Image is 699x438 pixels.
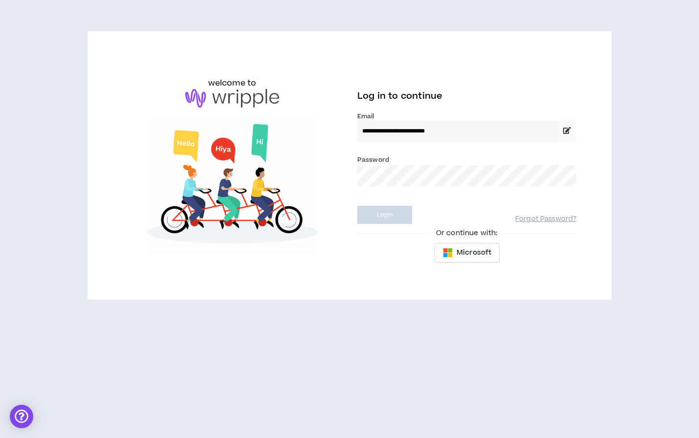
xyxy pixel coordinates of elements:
[435,243,500,263] button: Microsoft
[457,247,491,258] span: Microsoft
[123,117,342,254] img: Welcome to Wripple
[357,112,576,121] label: Email
[208,77,257,89] h6: welcome to
[185,89,279,108] img: logo-brand.png
[515,215,576,224] a: Forgot Password?
[429,228,504,239] span: Or continue with:
[357,90,442,102] span: Log in to continue
[357,155,389,164] label: Password
[10,405,33,428] div: Open Intercom Messenger
[357,206,412,224] button: Login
